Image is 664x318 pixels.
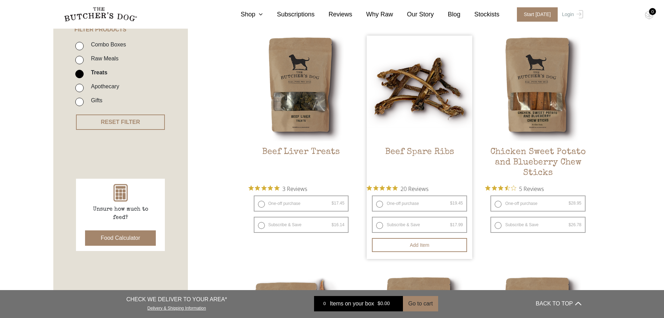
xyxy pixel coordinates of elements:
img: TBD_Cart-Empty.png [645,10,654,20]
label: Raw Meals [87,54,119,63]
p: CHECK WE DELIVER TO YOUR AREA* [126,295,227,304]
a: Start [DATE] [510,7,560,22]
span: Start [DATE] [517,7,558,22]
a: Reviews [315,10,352,19]
label: Subscribe & Save [490,217,586,233]
a: Stockists [460,10,499,19]
bdi: 26.78 [568,222,581,227]
h2: Beef Spare Ribs [367,147,472,180]
button: RESET FILTER [76,114,165,130]
label: Gifts [87,96,102,105]
span: $ [450,222,452,227]
bdi: 17.99 [450,222,463,227]
span: 3 Reviews [282,183,307,194]
a: Beef Spare Ribs [367,36,472,180]
label: One-off purchase [372,195,467,212]
a: Why Raw [352,10,393,19]
label: Combo Boxes [87,40,126,49]
h2: Chicken Sweet Potato and Blueberry Chew Sticks [485,147,591,180]
p: Unsure how much to feed? [86,205,155,222]
button: Add item [372,238,467,252]
button: Rated 3.4 out of 5 stars from 5 reviews. Jump to reviews. [485,183,544,194]
button: Rated 5 out of 5 stars from 3 reviews. Jump to reviews. [249,183,307,194]
bdi: 28.95 [568,201,581,206]
a: Subscriptions [263,10,314,19]
div: 0 [319,300,330,307]
bdi: 19.45 [450,201,463,206]
span: $ [331,222,334,227]
a: Chicken Sweet Potato and Blueberry Chew SticksChicken Sweet Potato and Blueberry Chew Sticks [485,36,591,180]
label: One-off purchase [490,195,586,212]
span: $ [377,301,380,306]
span: $ [568,201,571,206]
span: Items on your box [330,299,374,308]
span: 20 Reviews [400,183,428,194]
a: Beef Liver TreatsBeef Liver Treats [249,36,354,180]
label: One-off purchase [254,195,349,212]
bdi: 16.14 [331,222,344,227]
a: Our Story [393,10,434,19]
a: Shop [227,10,263,19]
h2: Beef Liver Treats [249,147,354,180]
a: 0 Items on your box $0.00 [314,296,403,311]
img: Beef Liver Treats [249,36,354,141]
div: 0 [649,8,656,15]
img: Chicken Sweet Potato and Blueberry Chew Sticks [485,36,591,141]
a: Blog [434,10,460,19]
button: Rated 4.9 out of 5 stars from 20 reviews. Jump to reviews. [367,183,428,194]
a: Login [560,7,583,22]
button: BACK TO TOP [536,295,581,312]
span: 5 Reviews [519,183,544,194]
bdi: 17.45 [331,201,344,206]
a: Delivery & Shipping Information [147,304,206,311]
button: Go to cart [403,296,438,311]
span: $ [568,222,571,227]
button: Food Calculator [85,230,156,246]
label: Subscribe & Save [372,217,467,233]
bdi: 0.00 [377,301,390,306]
span: $ [331,201,334,206]
label: Apothecary [87,82,119,91]
label: Subscribe & Save [254,217,349,233]
label: Treats [87,68,107,77]
span: $ [450,201,452,206]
